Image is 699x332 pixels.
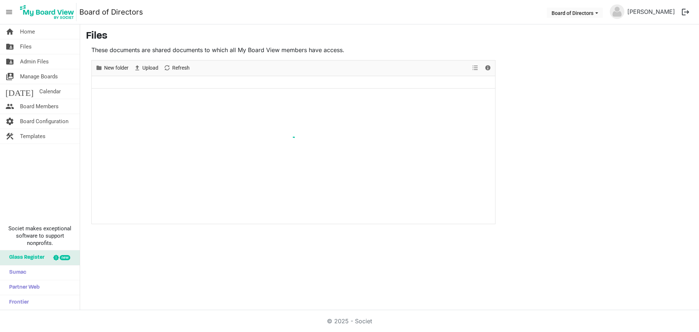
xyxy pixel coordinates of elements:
span: folder_shared [5,54,14,69]
span: menu [2,5,16,19]
img: My Board View Logo [18,3,76,21]
span: folder_shared [5,39,14,54]
span: settings [5,114,14,129]
h3: Files [86,30,693,43]
a: [PERSON_NAME] [624,4,678,19]
span: Manage Boards [20,69,58,84]
span: Board Members [20,99,59,114]
button: Board of Directors dropdownbutton [547,8,603,18]
span: Templates [20,129,46,144]
span: Board Configuration [20,114,68,129]
a: My Board View Logo [18,3,79,21]
span: switch_account [5,69,14,84]
span: Calendar [39,84,61,99]
a: Board of Directors [79,5,143,19]
img: no-profile-picture.svg [610,4,624,19]
div: new [60,255,70,260]
span: Glass Register [5,250,44,265]
span: Partner Web [5,280,40,295]
span: Files [20,39,32,54]
button: logout [678,4,693,20]
span: home [5,24,14,39]
span: construction [5,129,14,144]
p: These documents are shared documents to which all My Board View members have access. [91,46,495,54]
span: Sumac [5,265,26,280]
span: [DATE] [5,84,33,99]
span: Home [20,24,35,39]
a: © 2025 - Societ [327,317,372,325]
span: people [5,99,14,114]
span: Frontier [5,295,29,310]
span: Societ makes exceptional software to support nonprofits. [3,225,76,247]
span: Admin Files [20,54,49,69]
